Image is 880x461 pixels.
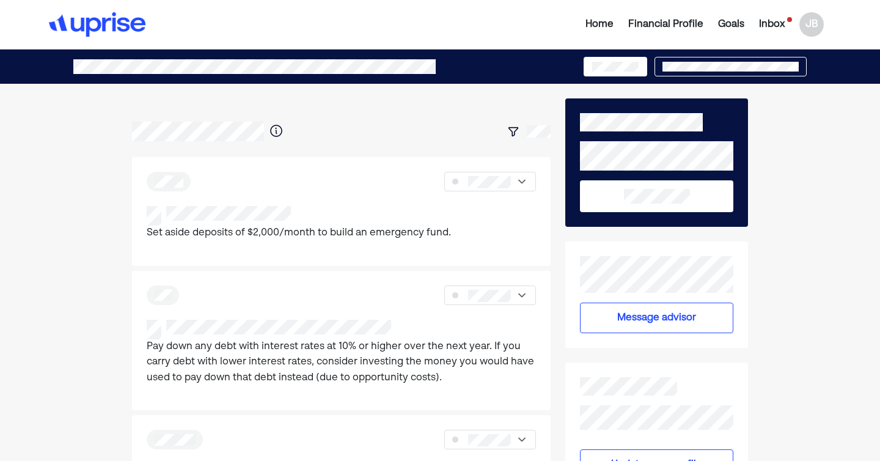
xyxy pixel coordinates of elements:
[759,17,785,32] div: Inbox
[718,17,744,32] div: Goals
[799,12,824,37] div: JB
[580,303,733,333] button: Message advisor
[585,17,614,32] div: Home
[147,226,451,242] p: Set aside deposits of $2,000/month to build an emergency fund.
[147,339,537,386] p: Pay down any debt with interest rates at 10% or higher over the next year. If you carry debt with...
[628,17,703,32] div: Financial Profile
